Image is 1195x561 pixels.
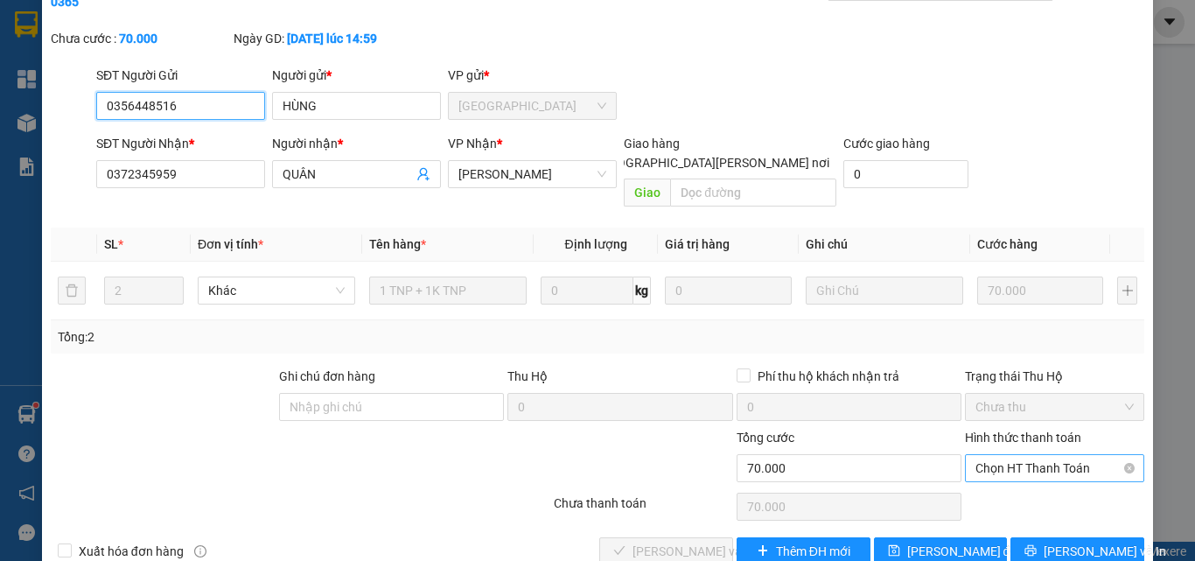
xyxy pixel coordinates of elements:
span: [GEOGRAPHIC_DATA][PERSON_NAME] nơi [591,153,836,172]
span: Cao Tốc [458,161,606,187]
div: Trạng thái Thu Hộ [965,367,1144,386]
span: Thu Hộ [507,369,548,383]
button: delete [58,277,86,305]
span: Sài Gòn [458,93,606,119]
input: Ghi chú đơn hàng [279,393,504,421]
span: Cước hàng [977,237,1038,251]
span: user-add [416,167,430,181]
input: Ghi Chú [806,277,963,305]
input: VD: Bàn, Ghế [369,277,527,305]
span: Tổng cước [737,431,794,445]
th: Ghi chú [799,228,970,262]
div: Chưa cước : [51,29,230,48]
span: Thêm ĐH mới [776,542,850,561]
span: info-circle [194,545,206,557]
span: [PERSON_NAME] và In [1044,542,1166,561]
b: [DATE] lúc 14:59 [287,32,377,46]
span: Giao [624,179,670,207]
span: save [888,544,900,558]
label: Ghi chú đơn hàng [279,369,375,383]
span: plus [757,544,769,558]
div: Người gửi [272,66,441,85]
span: SL [104,237,118,251]
input: 0 [977,277,1103,305]
input: Dọc đường [670,179,836,207]
div: Chưa thanh toán [552,494,735,524]
div: SĐT Người Nhận [96,134,265,153]
span: Chọn HT Thanh Toán [975,455,1134,481]
span: Định lượng [564,237,626,251]
span: close-circle [1124,463,1135,473]
span: Chưa thu [975,394,1134,420]
span: Giá trị hàng [665,237,730,251]
div: Người nhận [272,134,441,153]
span: [PERSON_NAME] đổi [907,542,1020,561]
button: plus [1117,277,1137,305]
span: printer [1024,544,1037,558]
div: Ngày GD: [234,29,413,48]
div: Tổng: 2 [58,327,463,347]
span: kg [633,277,651,305]
label: Hình thức thanh toán [965,431,1081,445]
span: Giao hàng [624,137,680,151]
input: Cước giao hàng [843,160,968,188]
div: SĐT Người Gửi [96,66,265,85]
span: Tên hàng [369,237,426,251]
label: Cước giao hàng [843,137,930,151]
span: Khác [208,277,345,304]
span: Phí thu hộ khách nhận trả [751,367,906,386]
span: Đơn vị tính [198,237,263,251]
div: VP gửi [448,66,617,85]
b: 70.000 [119,32,157,46]
input: 0 [665,277,791,305]
span: VP Nhận [448,137,497,151]
span: Xuất hóa đơn hàng [72,542,191,561]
